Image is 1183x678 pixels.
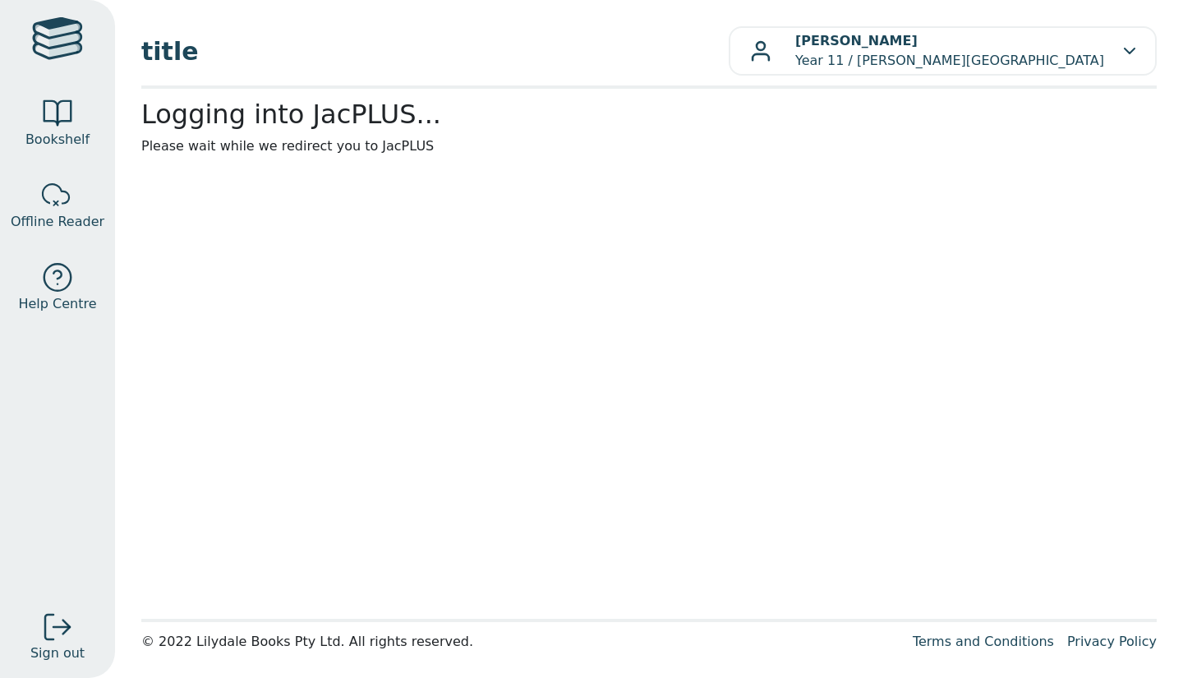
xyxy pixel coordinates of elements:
span: Sign out [30,643,85,663]
p: Please wait while we redirect you to JacPLUS [141,136,1157,156]
span: Offline Reader [11,212,104,232]
span: title [141,33,729,70]
a: Terms and Conditions [913,634,1054,649]
span: Help Centre [18,294,96,314]
button: [PERSON_NAME]Year 11 / [PERSON_NAME][GEOGRAPHIC_DATA] [729,26,1157,76]
div: © 2022 Lilydale Books Pty Ltd. All rights reserved. [141,632,900,652]
a: Privacy Policy [1067,634,1157,649]
span: Bookshelf [25,130,90,150]
p: Year 11 / [PERSON_NAME][GEOGRAPHIC_DATA] [795,31,1104,71]
h2: Logging into JacPLUS... [141,99,1157,130]
b: [PERSON_NAME] [795,33,918,48]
